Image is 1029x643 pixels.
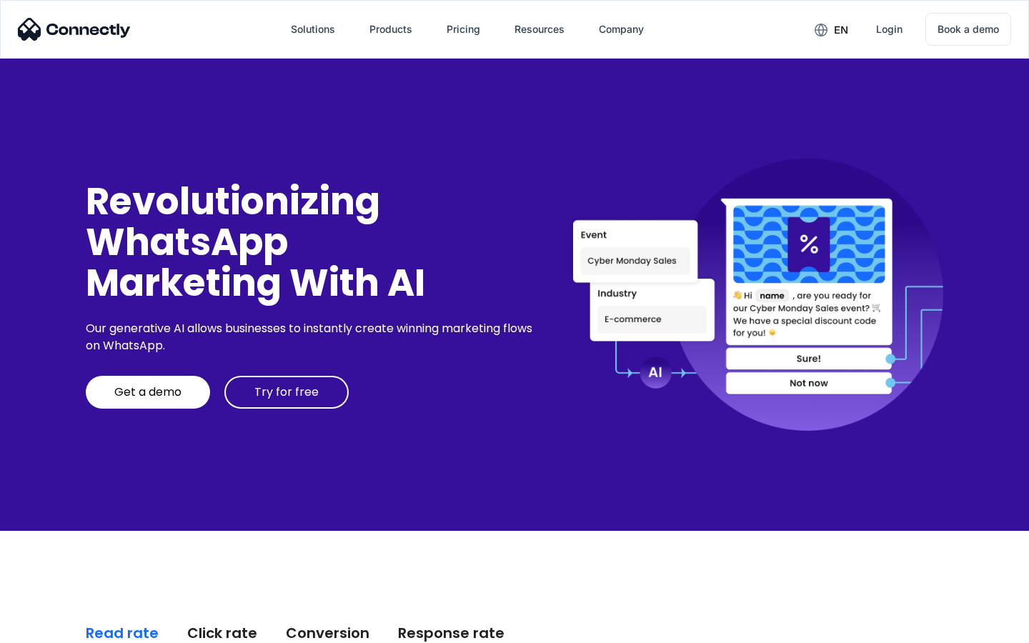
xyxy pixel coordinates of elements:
div: Revolutionizing WhatsApp Marketing With AI [86,181,537,304]
div: en [834,20,848,40]
img: Connectly Logo [18,18,131,41]
div: Conversion [286,623,369,643]
div: Company [599,19,644,39]
div: Get a demo [114,385,182,399]
div: Pricing [447,19,480,39]
div: Read rate [86,623,159,643]
div: Click rate [187,623,257,643]
div: Login [876,19,903,39]
a: Pricing [435,12,492,46]
a: Book a demo [925,13,1011,46]
a: Login [865,12,914,46]
div: Response rate [398,623,504,643]
div: Solutions [291,19,335,39]
a: Try for free [224,376,349,409]
a: Get a demo [86,376,210,409]
div: Try for free [254,385,319,399]
div: Our generative AI allows businesses to instantly create winning marketing flows on WhatsApp. [86,320,537,354]
div: Products [369,19,412,39]
div: Resources [514,19,565,39]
